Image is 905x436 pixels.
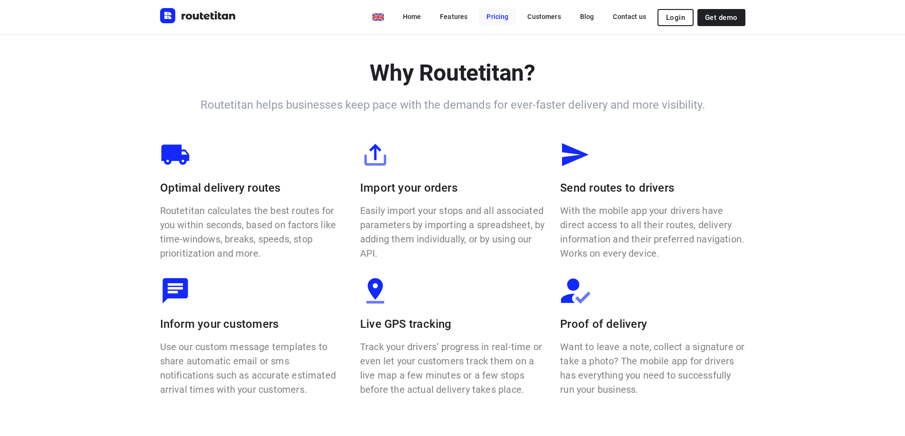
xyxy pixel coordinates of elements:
[160,204,345,260] p: Routetitan calculates the best routes for you within seconds, based on factors like time-windows,...
[697,9,745,26] a: Get demo
[666,14,685,21] span: Login
[560,180,745,196] p: Send routes to drivers
[160,8,236,23] img: Routetitan logo
[395,8,429,25] a: Home
[160,97,745,113] h6: Routetitan helps businesses keep pace with the demands for ever-faster delivery and more visibility.
[705,14,737,21] span: Get demo
[160,8,236,26] a: Routetitan
[605,8,654,25] a: Contact us
[360,180,545,196] p: Import your orders
[160,180,345,196] p: Optimal delivery routes
[657,9,694,26] button: Login
[560,316,745,332] p: Proof of delivery
[560,204,745,260] p: With the mobile app your drivers have direct access to all their routes, delivery information and...
[520,8,568,25] a: Customers
[370,59,535,86] b: Why Routetitan?
[560,340,745,397] p: Want to leave a note, collect a signature or take a photo? The mobile app for drivers has everyth...
[432,8,475,25] a: Features
[160,340,345,397] p: Use our custom message templates to share automatic email or sms notifications such as accurate e...
[360,340,545,397] p: Track your drivers’ progress in real-time or even let your customers track them on a live map a f...
[360,316,545,332] p: Live GPS tracking
[479,8,516,25] a: Pricing
[160,316,345,332] p: Inform your customers
[572,8,602,25] a: Blog
[360,204,545,260] p: Easily import your stops and all associated parameters by importing a spreadsheet, by adding them...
